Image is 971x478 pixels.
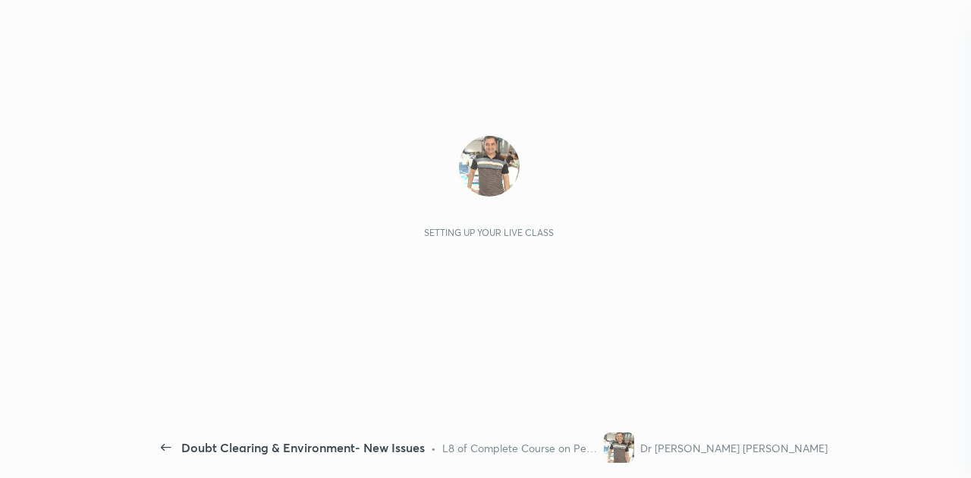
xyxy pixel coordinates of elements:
[459,136,520,197] img: 9cd1eca5dd504a079fc002e1a6cbad3b.None
[431,440,436,456] div: •
[181,439,425,457] div: Doubt Clearing & Environment- New Issues
[604,432,634,463] img: 9cd1eca5dd504a079fc002e1a6cbad3b.None
[442,440,598,456] div: L8 of Complete Course on People & Environment - UGC [DATE]
[424,227,554,238] div: Setting up your live class
[640,440,828,456] div: Dr [PERSON_NAME] [PERSON_NAME]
